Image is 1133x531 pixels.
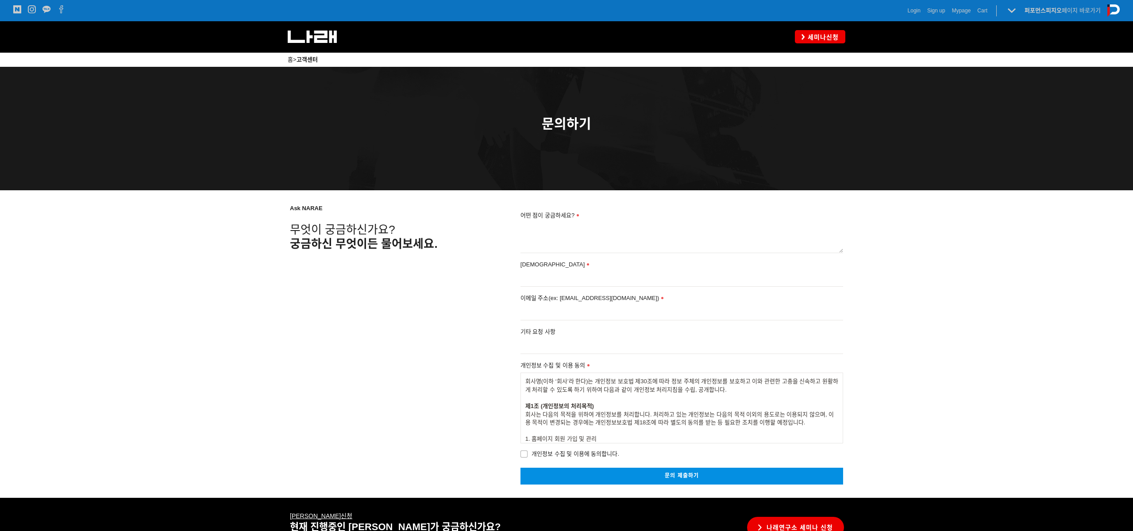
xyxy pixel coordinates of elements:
a: 퍼포먼스피지오페이지 바로가기 [1025,7,1101,14]
a: 세미나신청 [795,30,845,43]
label: 이메일 주소(ex: [EMAIL_ADDRESS][DOMAIN_NAME]) [520,293,843,303]
span: 문의하기 [542,116,591,131]
a: Sign up [927,6,945,15]
a: [PERSON_NAME] [290,512,341,519]
a: 홈 [288,56,293,63]
span: 궁금하신 무엇이든 물어보세요. [290,237,438,250]
span: 무엇이 궁금하신가요? [290,223,395,236]
a: 문의 제출하기 [520,468,843,484]
span: 개인정보 수집 및 이용에 동의합니다. [520,449,619,459]
a: Mypage [952,6,971,15]
strong: Ask NARAE [290,205,323,212]
label: [DEMOGRAPHIC_DATA] [520,260,843,269]
strong: 퍼포먼스피지오 [1025,7,1062,14]
div: 회사명(이하 ‘회사’라 한다)는 개인정보 보호법 제30조에 따라 정보 주체의 개인정보를 보호하고 이와 관련한 고충을 신속하고 원활하게 처리할 수 있도록 하기 위하여 다음과 같... [520,373,843,443]
label: 개인정보 수집 및 이용 동의 [520,361,843,370]
label: 기타 요청 사항 [520,327,843,337]
label: 어떤 점이 궁금하세요? [520,211,843,220]
span: 세미나신청 [805,33,839,42]
a: 고객센터 [297,56,318,63]
u: 신청 [290,512,352,519]
a: Login [908,6,921,15]
strong: 제1조 (개인정보의 처리목적) [525,403,594,409]
p: > [288,55,845,65]
a: Cart [977,6,987,15]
